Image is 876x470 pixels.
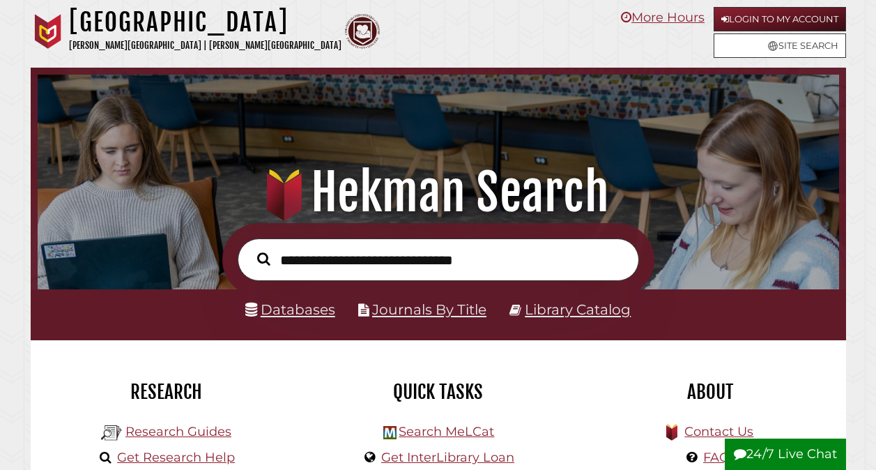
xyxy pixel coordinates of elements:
[399,424,494,439] a: Search MeLCat
[250,249,277,269] button: Search
[372,301,486,318] a: Journals By Title
[117,450,235,465] a: Get Research Help
[345,14,380,49] img: Calvin Theological Seminary
[381,450,514,465] a: Get InterLibrary Loan
[313,380,564,404] h2: Quick Tasks
[714,33,846,58] a: Site Search
[525,301,631,318] a: Library Catalog
[245,301,335,318] a: Databases
[41,380,292,404] h2: Research
[585,380,836,404] h2: About
[621,10,705,25] a: More Hours
[31,14,66,49] img: Calvin University
[69,38,341,54] p: [PERSON_NAME][GEOGRAPHIC_DATA] | [PERSON_NAME][GEOGRAPHIC_DATA]
[714,7,846,31] a: Login to My Account
[50,162,825,223] h1: Hekman Search
[383,426,397,439] img: Hekman Library Logo
[125,424,231,439] a: Research Guides
[703,450,736,465] a: FAQs
[257,252,270,266] i: Search
[69,7,341,38] h1: [GEOGRAPHIC_DATA]
[101,423,122,444] img: Hekman Library Logo
[684,424,753,439] a: Contact Us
